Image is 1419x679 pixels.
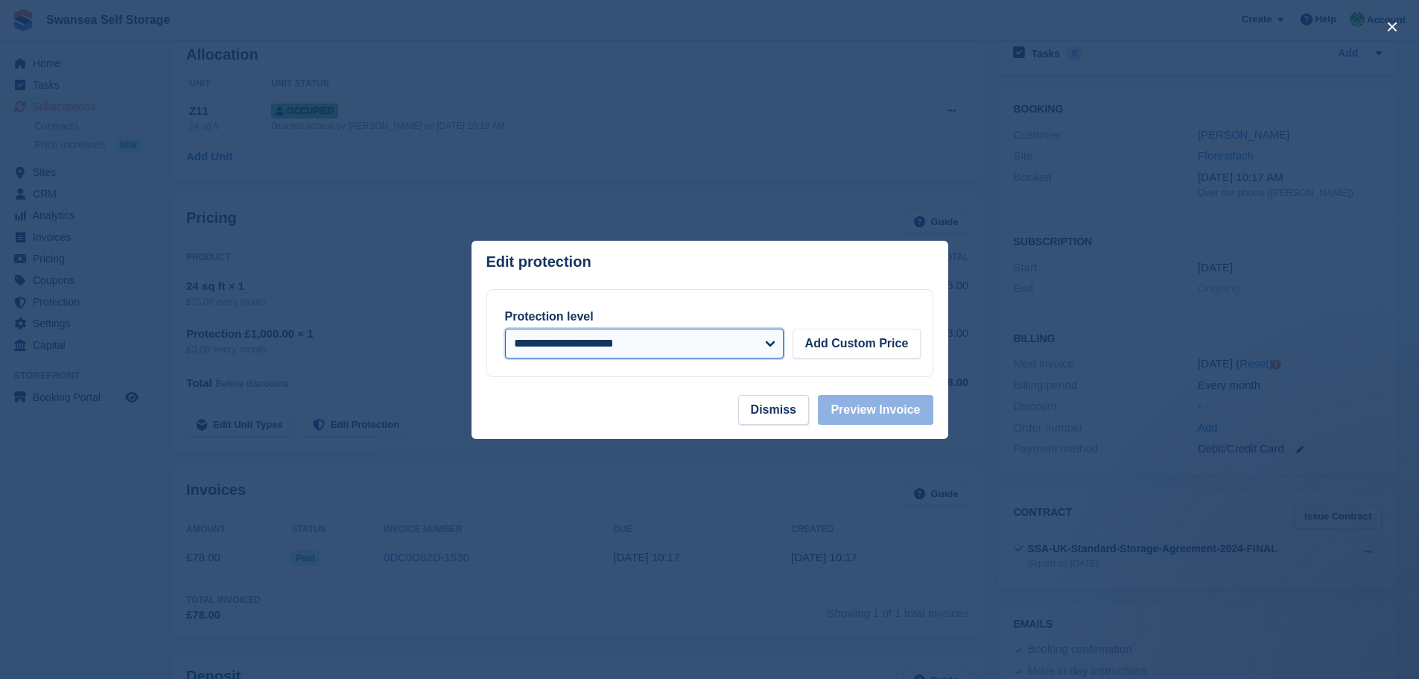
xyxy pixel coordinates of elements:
[486,253,591,271] p: Edit protection
[505,310,594,323] label: Protection level
[1380,15,1404,39] button: close
[738,395,809,425] button: Dismiss
[793,329,921,359] button: Add Custom Price
[818,395,933,425] button: Preview Invoice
